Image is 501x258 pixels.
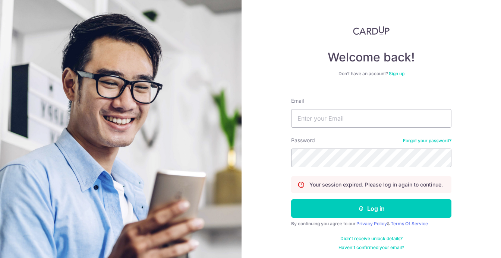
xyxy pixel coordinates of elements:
button: Log in [291,199,451,218]
a: Sign up [389,71,404,76]
a: Haven't confirmed your email? [338,245,404,251]
h4: Welcome back! [291,50,451,65]
p: Your session expired. Please log in again to continue. [309,181,443,188]
a: Forgot your password? [403,138,451,144]
label: Password [291,137,315,144]
a: Privacy Policy [356,221,387,226]
label: Email [291,97,304,105]
div: By continuing you agree to our & [291,221,451,227]
input: Enter your Email [291,109,451,128]
a: Terms Of Service [391,221,428,226]
img: CardUp Logo [353,26,390,35]
a: Didn't receive unlock details? [340,236,403,242]
div: Don’t have an account? [291,71,451,77]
